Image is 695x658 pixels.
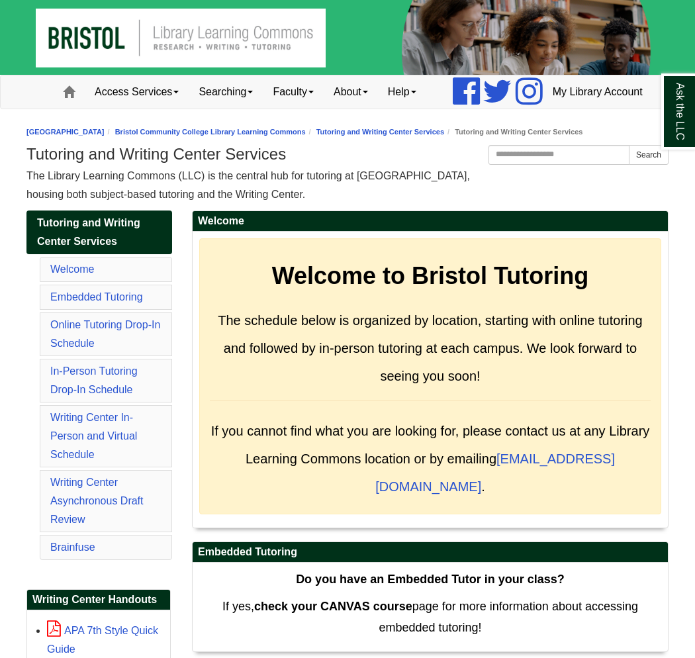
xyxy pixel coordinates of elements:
span: The schedule below is organized by location, starting with online tutoring and followed by in-per... [218,313,642,383]
span: Tutoring and Writing Center Services [37,217,140,247]
a: Welcome [50,263,94,275]
h2: Embedded Tutoring [193,542,668,563]
button: Search [629,145,669,165]
a: Writing Center Asynchronous Draft Review [50,477,144,525]
a: Embedded Tutoring [50,291,143,303]
strong: Do you have an Embedded Tutor in your class? [296,573,565,586]
a: Faculty [263,75,324,109]
a: About [324,75,378,109]
h2: Writing Center Handouts [27,590,170,610]
a: In-Person Tutoring Drop-In Schedule [50,365,138,395]
nav: breadcrumb [26,126,669,138]
a: Searching [189,75,263,109]
a: Tutoring and Writing Center Services [316,128,444,136]
a: My Library Account [543,75,653,109]
strong: Welcome to Bristol Tutoring [272,262,589,289]
h2: Welcome [193,211,668,232]
a: Writing Center In-Person and Virtual Schedule [50,412,137,460]
span: The Library Learning Commons (LLC) is the central hub for tutoring at [GEOGRAPHIC_DATA], housing ... [26,170,470,200]
span: If you cannot find what you are looking for, please contact us at any Library Learning Commons lo... [211,424,650,494]
a: Help [378,75,426,109]
a: Online Tutoring Drop-In Schedule [50,319,160,349]
h1: Tutoring and Writing Center Services [26,145,669,164]
strong: check your CANVAS course [254,600,412,613]
li: Tutoring and Writing Center Services [444,126,582,138]
a: Brainfuse [50,541,95,553]
a: Tutoring and Writing Center Services [26,211,172,254]
a: Bristol Community College Library Learning Commons [115,128,306,136]
a: [GEOGRAPHIC_DATA] [26,128,105,136]
a: APA 7th Style Quick Guide [47,625,158,655]
a: [EMAIL_ADDRESS][DOMAIN_NAME] [375,451,615,494]
span: If yes, page for more information about accessing embedded tutoring! [222,600,638,634]
a: Access Services [85,75,189,109]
